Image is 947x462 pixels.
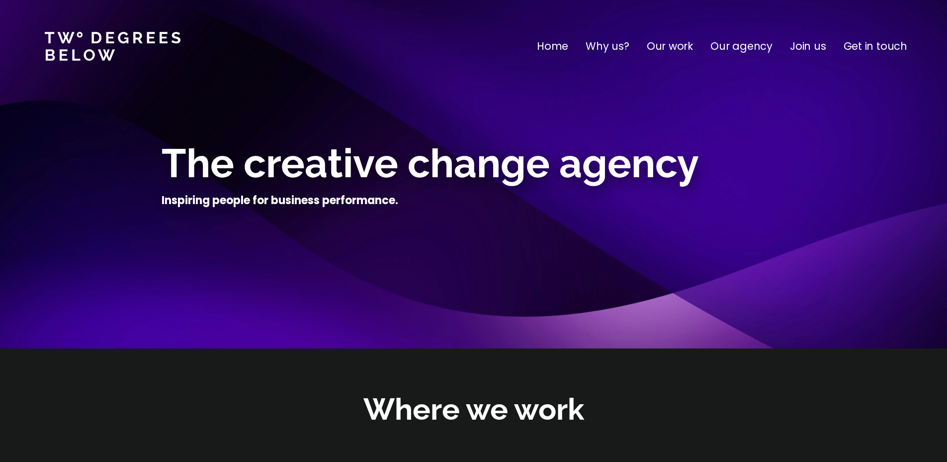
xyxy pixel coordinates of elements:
h4: Inspiring people for business performance. [162,193,398,208]
a: Why us? [586,38,629,54]
a: Home [537,38,568,54]
h2: Where we work [363,389,584,430]
span: The creative change agency [162,140,699,187]
a: Get in touch [844,38,907,54]
a: Our work [647,38,693,54]
a: Our agency [710,38,773,54]
a: Join us [790,38,826,54]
